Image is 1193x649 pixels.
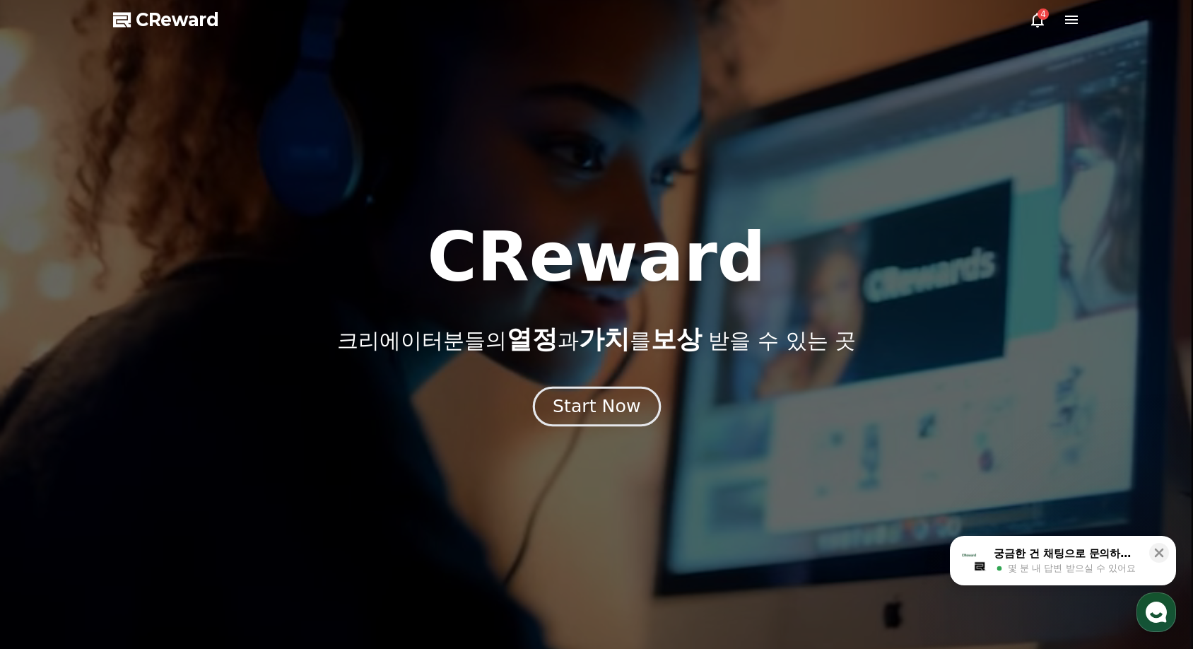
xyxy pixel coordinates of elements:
[129,470,146,481] span: 대화
[579,324,630,353] span: 가치
[1038,8,1049,20] div: 4
[427,223,765,291] h1: CReward
[136,8,219,31] span: CReward
[93,448,182,484] a: 대화
[45,469,53,481] span: 홈
[507,324,558,353] span: 열정
[4,448,93,484] a: 홈
[651,324,702,353] span: 보상
[536,402,658,415] a: Start Now
[553,394,640,419] div: Start Now
[182,448,271,484] a: 설정
[113,8,219,31] a: CReward
[1029,11,1046,28] a: 4
[532,387,660,427] button: Start Now
[337,325,856,353] p: 크리에이터분들의 과 를 받을 수 있는 곳
[218,469,235,481] span: 설정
